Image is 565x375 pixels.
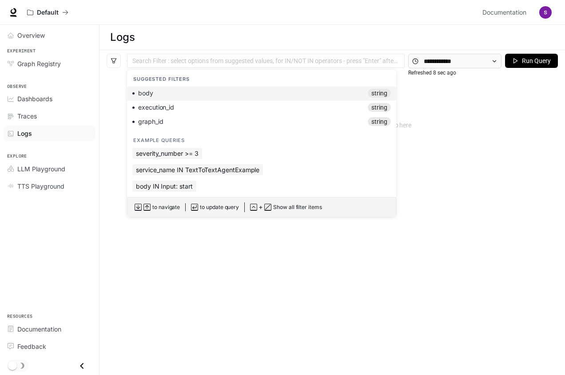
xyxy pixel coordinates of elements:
[23,4,72,21] button: All workspaces
[4,91,95,107] a: Dashboards
[132,148,202,159] span: severity_number >= 3
[138,89,153,97] span: body
[4,321,95,337] a: Documentation
[17,59,61,68] span: Graph Registry
[8,360,17,370] span: Dark mode toggle
[17,342,46,351] span: Feedback
[107,54,121,68] button: filter
[4,339,95,354] a: Feedback
[17,129,32,138] span: Logs
[138,118,163,126] span: graph_id
[17,164,65,174] span: LLM Playground
[17,111,37,121] span: Traces
[4,108,95,124] a: Traces
[505,54,558,68] button: Run Query
[110,28,135,46] h1: Logs
[17,182,64,191] span: TTS Playground
[537,4,554,21] button: User avatar
[132,164,263,175] span: service_name IN TextToTextAgentExample
[273,203,322,211] span: Show all filter items
[4,178,95,194] a: TTS Playground
[368,103,391,112] span: string
[72,357,92,375] button: Close drawer
[132,181,196,192] span: body IN Input: start
[4,28,95,43] a: Overview
[138,103,174,111] span: execution_id
[368,117,391,126] span: string
[37,9,59,16] p: Default
[479,4,533,21] a: Documentation
[368,89,391,98] span: string
[127,70,396,87] div: Suggested Filters
[522,56,551,66] span: Run Query
[4,56,95,71] a: Graph Registry
[4,161,95,177] a: LLM Playground
[244,202,322,212] section: +
[200,203,239,211] span: to update query
[17,31,45,40] span: Overview
[127,131,396,148] div: Example Queries
[482,7,526,18] span: Documentation
[408,69,456,77] article: Refreshed 8 sec ago
[17,324,61,334] span: Documentation
[111,58,117,64] span: filter
[17,94,52,103] span: Dashboards
[4,126,95,141] a: Logs
[152,203,180,211] span: to navigate
[539,6,552,19] img: User avatar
